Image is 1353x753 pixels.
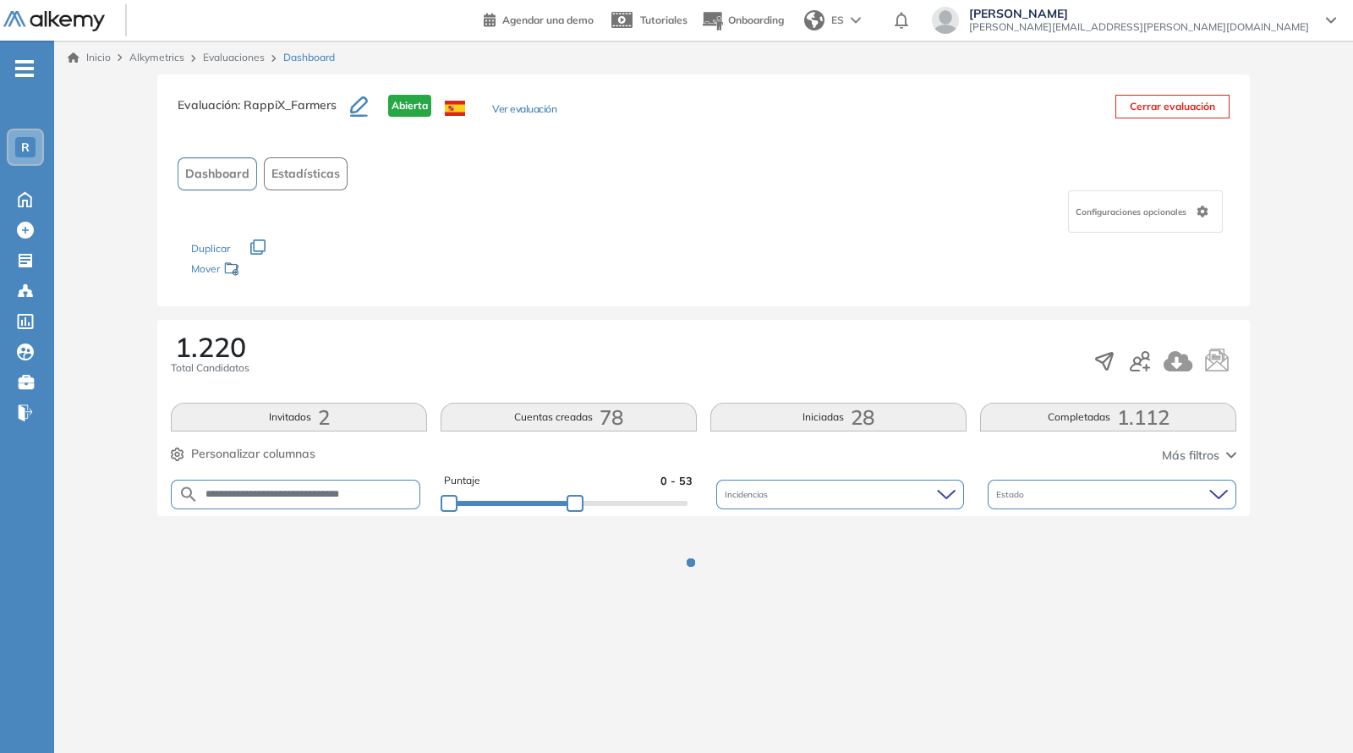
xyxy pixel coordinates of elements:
[996,488,1027,501] span: Estado
[171,360,249,376] span: Total Candidatos
[238,97,337,113] span: : RappiX_Farmers
[1115,95,1230,118] button: Cerrar evaluación
[171,403,427,431] button: Invitados2
[969,20,1309,34] span: [PERSON_NAME][EMAIL_ADDRESS][PERSON_NAME][DOMAIN_NAME]
[484,8,594,29] a: Agendar una demo
[264,157,348,190] button: Estadísticas
[851,17,861,24] img: arrow
[1162,447,1219,464] span: Más filtros
[445,101,465,116] img: ESP
[271,165,340,183] span: Estadísticas
[283,50,335,65] span: Dashboard
[3,11,105,32] img: Logo
[191,445,315,463] span: Personalizar columnas
[203,51,265,63] a: Evaluaciones
[191,255,360,286] div: Mover
[1162,447,1236,464] button: Más filtros
[701,3,784,39] button: Onboarding
[175,333,246,360] span: 1.220
[988,480,1236,509] div: Estado
[68,50,111,65] a: Inicio
[388,95,431,117] span: Abierta
[15,67,34,70] i: -
[444,473,480,489] span: Puntaje
[728,14,784,26] span: Onboarding
[969,7,1309,20] span: [PERSON_NAME]
[710,403,967,431] button: Iniciadas28
[716,480,965,509] div: Incidencias
[21,140,30,154] span: R
[980,403,1236,431] button: Completadas1.112
[804,10,824,30] img: world
[831,13,844,28] span: ES
[660,473,693,489] span: 0 - 53
[171,445,315,463] button: Personalizar columnas
[492,102,556,119] button: Ver evaluación
[178,157,257,190] button: Dashboard
[178,95,350,130] h3: Evaluación
[178,484,199,505] img: SEARCH_ALT
[502,14,594,26] span: Agendar una demo
[191,242,230,255] span: Duplicar
[640,14,687,26] span: Tutoriales
[185,165,249,183] span: Dashboard
[129,51,184,63] span: Alkymetrics
[1076,206,1190,218] span: Configuraciones opcionales
[725,488,771,501] span: Incidencias
[1068,190,1223,233] div: Configuraciones opcionales
[441,403,697,431] button: Cuentas creadas78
